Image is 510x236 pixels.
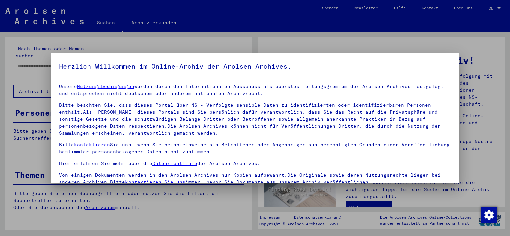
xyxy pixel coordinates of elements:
[152,160,197,166] a: Datenrichtlinie
[59,61,451,72] h5: Herzlich Willkommen im Online-Archiv der Arolsen Archives.
[59,141,451,155] p: Bitte Sie uns, wenn Sie beispielsweise als Betroffener oder Angehöriger aus berechtigten Gründen ...
[59,172,451,186] p: Von einigen Dokumenten werden in den Arolsen Archives nur Kopien aufbewahrt.Die Originale sowie d...
[481,207,497,223] img: Zustimmung ändern
[59,83,451,97] p: Unsere wurden durch den Internationalen Ausschuss als oberstes Leitungsgremium der Arolsen Archiv...
[59,160,451,167] p: Hier erfahren Sie mehr über die der Arolsen Archives.
[59,102,451,137] p: Bitte beachten Sie, dass dieses Portal über NS - Verfolgte sensible Daten zu identifizierten oder...
[74,142,110,148] a: kontaktieren
[77,83,134,89] a: Nutzungsbedingungen
[125,179,185,185] a: kontaktieren Sie uns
